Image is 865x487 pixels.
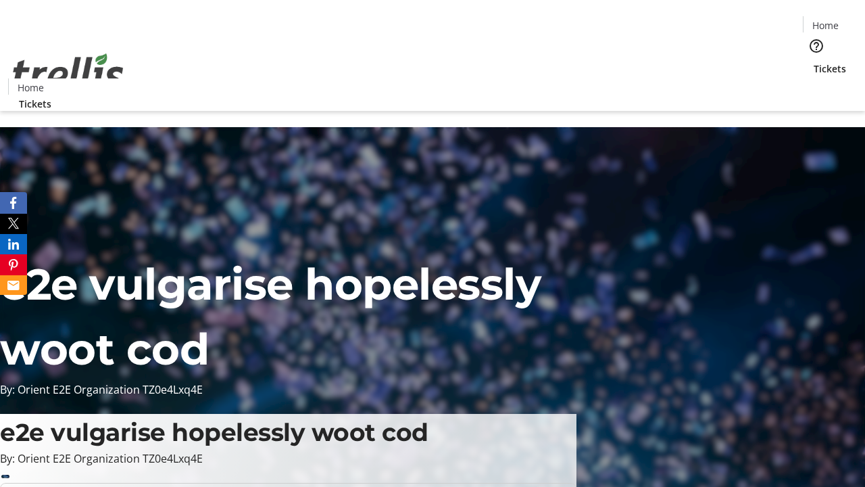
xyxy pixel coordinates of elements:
a: Tickets [803,62,857,76]
img: Orient E2E Organization TZ0e4Lxq4E's Logo [8,39,128,106]
button: Cart [803,76,830,103]
span: Tickets [814,62,846,76]
span: Tickets [19,97,51,111]
span: Home [18,80,44,95]
button: Help [803,32,830,60]
span: Home [812,18,839,32]
a: Home [804,18,847,32]
a: Home [9,80,52,95]
a: Tickets [8,97,62,111]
